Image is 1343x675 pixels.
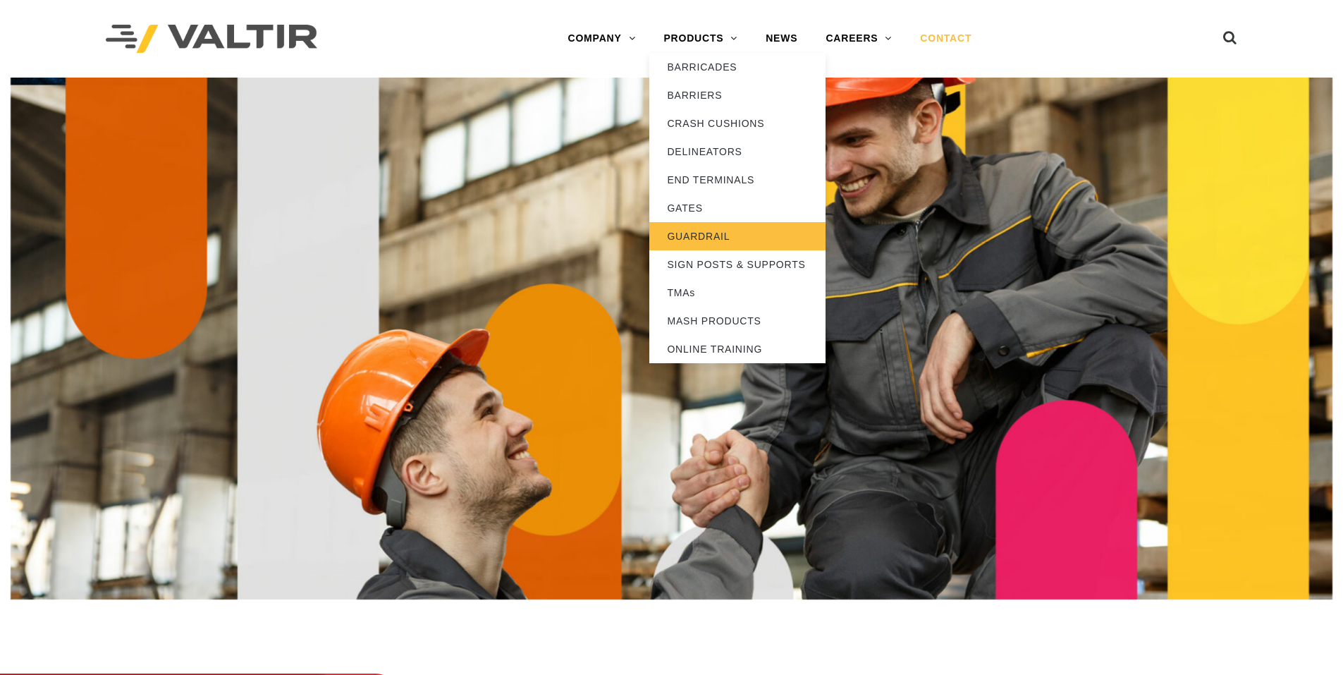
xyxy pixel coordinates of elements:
a: ONLINE TRAINING [649,335,826,363]
a: CRASH CUSHIONS [649,109,826,138]
a: NEWS [752,25,811,53]
a: SIGN POSTS & SUPPORTS [649,250,826,279]
a: END TERMINALS [649,166,826,194]
a: BARRIERS [649,81,826,109]
a: COMPANY [553,25,649,53]
a: PRODUCTS [649,25,752,53]
img: Contact_1 [11,78,1332,600]
a: CAREERS [811,25,906,53]
a: MASH PRODUCTS [649,307,826,335]
a: CONTACT [906,25,986,53]
a: DELINEATORS [649,138,826,166]
a: BARRICADES [649,53,826,81]
a: TMAs [649,279,826,307]
a: GATES [649,194,826,222]
img: Valtir [106,25,317,54]
a: GUARDRAIL [649,222,826,250]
